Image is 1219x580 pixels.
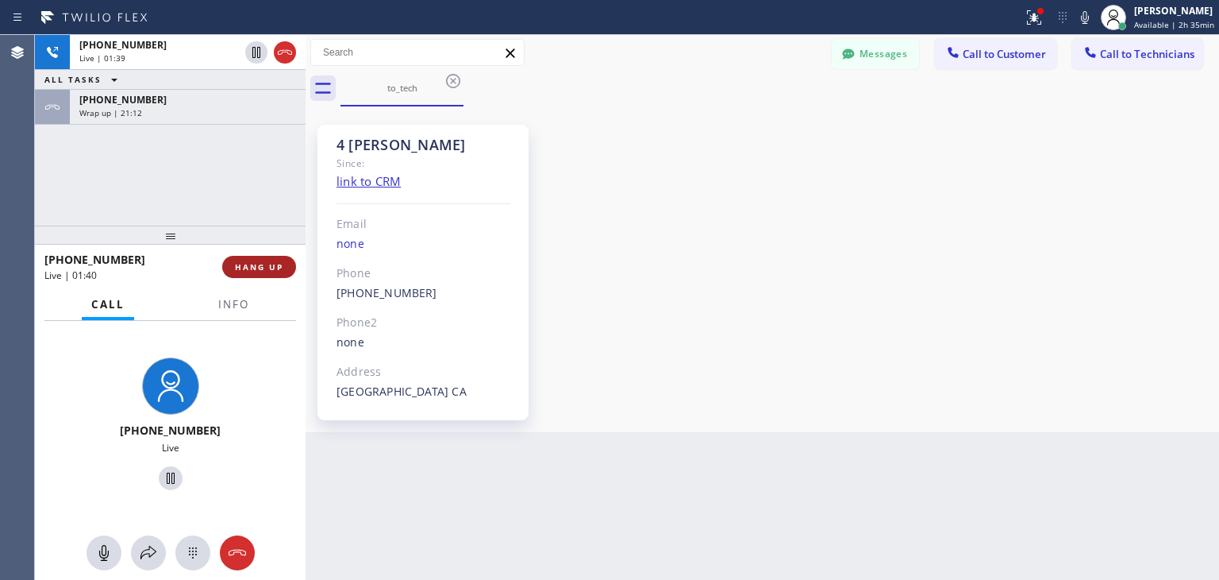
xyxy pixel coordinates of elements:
div: Phone [336,265,510,283]
button: Hold Customer [245,41,267,64]
a: link to CRM [336,173,401,189]
span: Live [162,441,179,454]
a: [PHONE_NUMBER] [336,285,437,300]
div: [GEOGRAPHIC_DATA] CA [336,383,510,401]
div: none [336,334,510,352]
div: 4 [PERSON_NAME] [336,136,510,154]
button: Mute [1074,6,1096,29]
div: Phone2 [336,314,510,332]
button: Hold Customer [159,466,183,490]
span: Call to Technicians [1100,47,1194,61]
button: Mute [87,536,121,570]
div: Email [336,215,510,234]
button: Call to Customer [935,39,1056,69]
button: Hang up [274,41,296,64]
button: Call [82,289,134,320]
button: Open directory [131,536,166,570]
span: [PHONE_NUMBER] [79,93,167,106]
button: Info [209,289,259,320]
span: Available | 2h 35min [1134,19,1214,30]
button: Messages [832,39,919,69]
button: HANG UP [222,256,296,278]
span: HANG UP [235,261,283,273]
div: none [336,235,510,253]
span: Call [91,297,125,311]
button: Open dialpad [175,536,210,570]
div: to_tech [342,82,462,94]
span: Live | 01:39 [79,52,125,64]
span: Live | 01:40 [44,269,97,282]
button: ALL TASKS [35,70,133,89]
span: Call to Customer [963,47,1046,61]
span: [PHONE_NUMBER] [120,423,221,438]
button: Call to Technicians [1072,39,1203,69]
input: Search [311,40,524,65]
button: Hang up [220,536,255,570]
span: [PHONE_NUMBER] [79,38,167,52]
div: Since: [336,154,510,172]
span: Wrap up | 21:12 [79,107,142,118]
div: [PERSON_NAME] [1134,4,1214,17]
span: ALL TASKS [44,74,102,85]
span: Info [218,297,249,311]
span: [PHONE_NUMBER] [44,252,145,267]
div: Address [336,363,510,381]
